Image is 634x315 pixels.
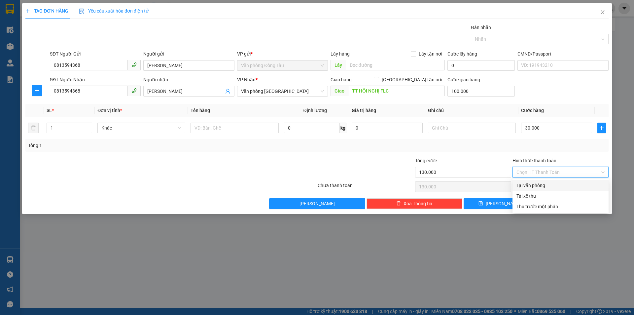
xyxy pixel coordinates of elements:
[143,50,234,58] div: Người gửi
[331,77,352,82] span: Giao hàng
[447,86,515,97] input: Cước giao hàng
[404,200,432,207] span: Xóa Thông tin
[512,158,556,163] label: Hình thức thanh toán
[367,198,463,209] button: deleteXóa Thông tin
[28,123,39,133] button: delete
[447,51,477,57] label: Cước lấy hàng
[241,60,324,70] span: Văn phòng Đồng Tàu
[428,123,516,133] input: Ghi Chú
[331,51,350,57] span: Lấy hàng
[447,77,480,82] label: Cước giao hàng
[8,25,59,59] b: GỬI : Văn phòng Đồng Tàu
[352,108,376,113] span: Giá trị hàng
[517,50,608,58] div: CMND/Passport
[47,108,52,113] span: SL
[101,123,181,133] span: Khác
[416,50,445,58] span: Lấy tận nơi
[131,88,137,93] span: phone
[32,85,42,96] button: plus
[79,9,84,14] img: icon
[598,125,606,131] span: plus
[191,123,278,133] input: VD: Bàn, Ghế
[25,9,30,13] span: plus
[597,123,606,133] button: plus
[131,62,137,67] span: phone
[600,10,605,15] span: close
[340,123,346,133] span: kg
[516,182,605,189] div: Tại văn phòng
[299,200,335,207] span: [PERSON_NAME]
[346,60,445,70] input: Dọc đường
[269,198,365,209] button: [PERSON_NAME]
[72,25,115,40] h1: DT1208250035
[97,108,122,113] span: Đơn vị tính
[516,192,605,200] div: Tài xế thu
[593,3,612,22] button: Close
[225,89,230,94] span: user-add
[317,182,414,193] div: Chưa thanh toán
[32,88,42,93] span: plus
[348,86,445,96] input: Dọc đường
[237,77,256,82] span: VP Nhận
[396,201,401,206] span: delete
[25,8,68,14] span: TẠO ĐƠN HÀNG
[303,108,327,113] span: Định lượng
[331,60,346,70] span: Lấy
[521,108,544,113] span: Cước hàng
[447,60,515,71] input: Cước lấy hàng
[471,25,491,30] label: Gán nhãn
[143,76,234,83] div: Người nhận
[352,123,423,133] input: 0
[79,8,149,14] span: Yêu cầu xuất hóa đơn điện tử
[28,142,245,149] div: Tổng: 1
[50,76,141,83] div: SĐT Người Nhận
[37,2,150,10] li: Hotline: 1900888999
[464,198,535,209] button: save[PERSON_NAME]
[62,12,124,20] b: Gửi khách hàng
[241,86,324,96] span: Văn phòng Thanh Hóa
[478,201,483,206] span: save
[415,158,437,163] span: Tổng cước
[331,86,348,96] span: Giao
[486,200,521,207] span: [PERSON_NAME]
[191,108,210,113] span: Tên hàng
[237,50,328,58] div: VP gửi
[516,203,605,210] div: Thu trước một phần
[50,50,141,58] div: SĐT Người Gửi
[425,104,518,117] th: Ghi chú
[379,76,445,83] span: [GEOGRAPHIC_DATA] tận nơi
